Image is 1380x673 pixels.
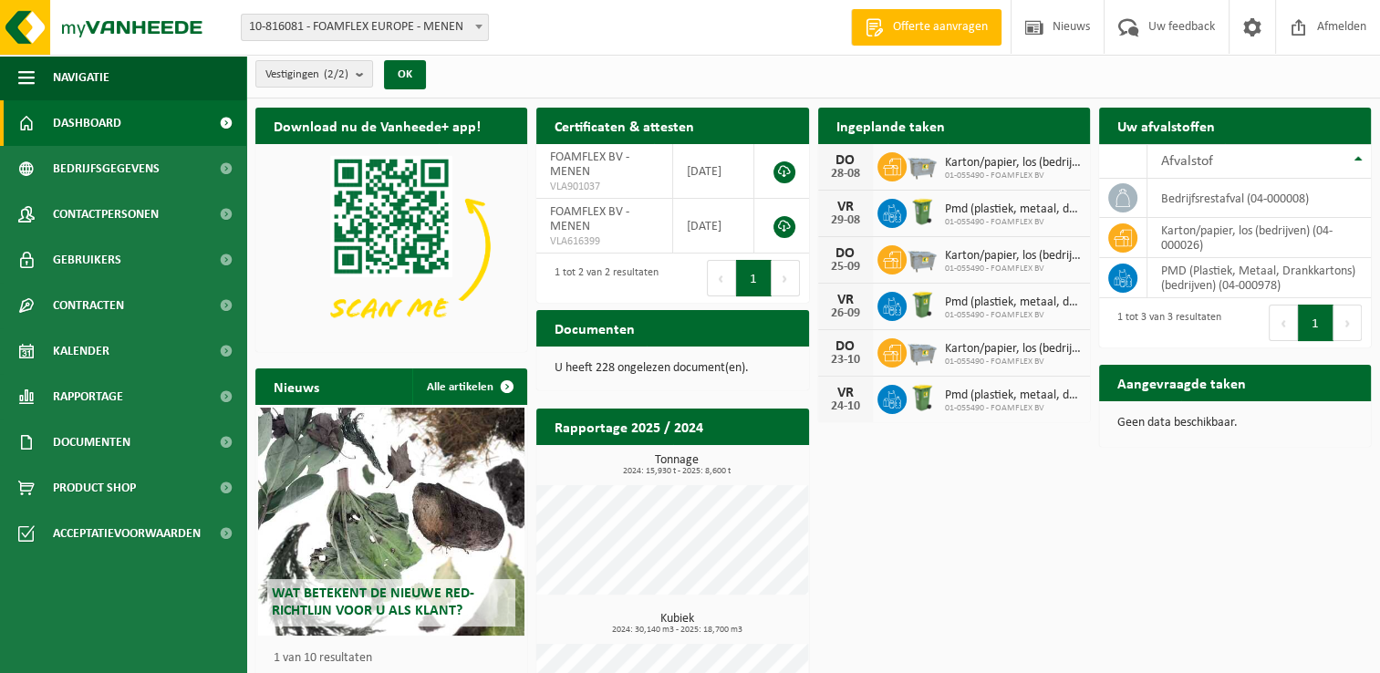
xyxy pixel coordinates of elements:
[272,586,474,618] span: Wat betekent de nieuwe RED-richtlijn voor u als klant?
[274,652,518,665] p: 1 van 10 resultaten
[1099,365,1264,400] h2: Aangevraagde taken
[827,386,864,400] div: VR
[550,180,659,194] span: VLA901037
[888,18,992,36] span: Offerte aanvragen
[1108,303,1221,343] div: 1 tot 3 van 3 resultaten
[255,368,337,404] h2: Nieuws
[827,153,864,168] div: DO
[827,214,864,227] div: 29-08
[945,202,1081,217] span: Pmd (plastiek, metaal, drankkartons) (bedrijven)
[241,14,489,41] span: 10-816081 - FOAMFLEX EUROPE - MENEN
[1117,417,1353,430] p: Geen data beschikbaar.
[1147,258,1371,298] td: PMD (Plastiek, Metaal, Drankkartons) (bedrijven) (04-000978)
[53,511,201,556] span: Acceptatievoorwaarden
[53,419,130,465] span: Documenten
[827,246,864,261] div: DO
[265,61,348,88] span: Vestigingen
[673,199,754,254] td: [DATE]
[945,217,1081,228] span: 01-055490 - FOAMFLEX BV
[550,205,629,233] span: FOAMFLEX BV - MENEN
[1147,179,1371,218] td: bedrijfsrestafval (04-000008)
[945,171,1081,181] span: 01-055490 - FOAMFLEX BV
[772,260,800,296] button: Next
[827,307,864,320] div: 26-09
[255,108,499,143] h2: Download nu de Vanheede+ app!
[827,168,864,181] div: 28-08
[673,144,754,199] td: [DATE]
[945,295,1081,310] span: Pmd (plastiek, metaal, drankkartons) (bedrijven)
[945,249,1081,264] span: Karton/papier, los (bedrijven)
[827,261,864,274] div: 25-09
[827,400,864,413] div: 24-10
[945,357,1081,368] span: 01-055490 - FOAMFLEX BV
[412,368,525,405] a: Alle artikelen
[53,237,121,283] span: Gebruikers
[550,150,629,179] span: FOAMFLEX BV - MENEN
[545,626,808,635] span: 2024: 30,140 m3 - 2025: 18,700 m3
[945,264,1081,274] span: 01-055490 - FOAMFLEX BV
[53,146,160,192] span: Bedrijfsgegevens
[258,408,524,636] a: Wat betekent de nieuwe RED-richtlijn voor u als klant?
[851,9,1001,46] a: Offerte aanvragen
[536,409,721,444] h2: Rapportage 2025 / 2024
[53,328,109,374] span: Kalender
[907,196,938,227] img: WB-0240-HPE-GN-50
[827,354,864,367] div: 23-10
[255,144,527,348] img: Download de VHEPlus App
[907,382,938,413] img: WB-0240-HPE-GN-50
[550,234,659,249] span: VLA616399
[907,336,938,367] img: WB-2500-GAL-GY-01
[907,150,938,181] img: WB-2500-GAL-GY-01
[242,15,488,40] span: 10-816081 - FOAMFLEX EUROPE - MENEN
[1099,108,1233,143] h2: Uw afvalstoffen
[1161,154,1213,169] span: Afvalstof
[945,388,1081,403] span: Pmd (plastiek, metaal, drankkartons) (bedrijven)
[827,293,864,307] div: VR
[545,258,659,298] div: 1 tot 2 van 2 resultaten
[555,362,790,375] p: U heeft 228 ongelezen document(en).
[945,342,1081,357] span: Karton/papier, los (bedrijven)
[53,100,121,146] span: Dashboard
[827,200,864,214] div: VR
[53,283,124,328] span: Contracten
[827,339,864,354] div: DO
[1269,305,1298,341] button: Previous
[536,310,653,346] h2: Documenten
[707,260,736,296] button: Previous
[384,60,426,89] button: OK
[945,310,1081,321] span: 01-055490 - FOAMFLEX BV
[545,454,808,476] h3: Tonnage
[1298,305,1333,341] button: 1
[545,613,808,635] h3: Kubiek
[545,467,808,476] span: 2024: 15,930 t - 2025: 8,600 t
[53,55,109,100] span: Navigatie
[536,108,712,143] h2: Certificaten & attesten
[1147,218,1371,258] td: karton/papier, los (bedrijven) (04-000026)
[53,192,159,237] span: Contactpersonen
[907,289,938,320] img: WB-0240-HPE-GN-50
[324,68,348,80] count: (2/2)
[53,374,123,419] span: Rapportage
[53,465,136,511] span: Product Shop
[907,243,938,274] img: WB-2500-GAL-GY-01
[736,260,772,296] button: 1
[818,108,963,143] h2: Ingeplande taken
[255,60,373,88] button: Vestigingen(2/2)
[1333,305,1362,341] button: Next
[945,156,1081,171] span: Karton/papier, los (bedrijven)
[673,444,807,481] a: Bekijk rapportage
[945,403,1081,414] span: 01-055490 - FOAMFLEX BV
